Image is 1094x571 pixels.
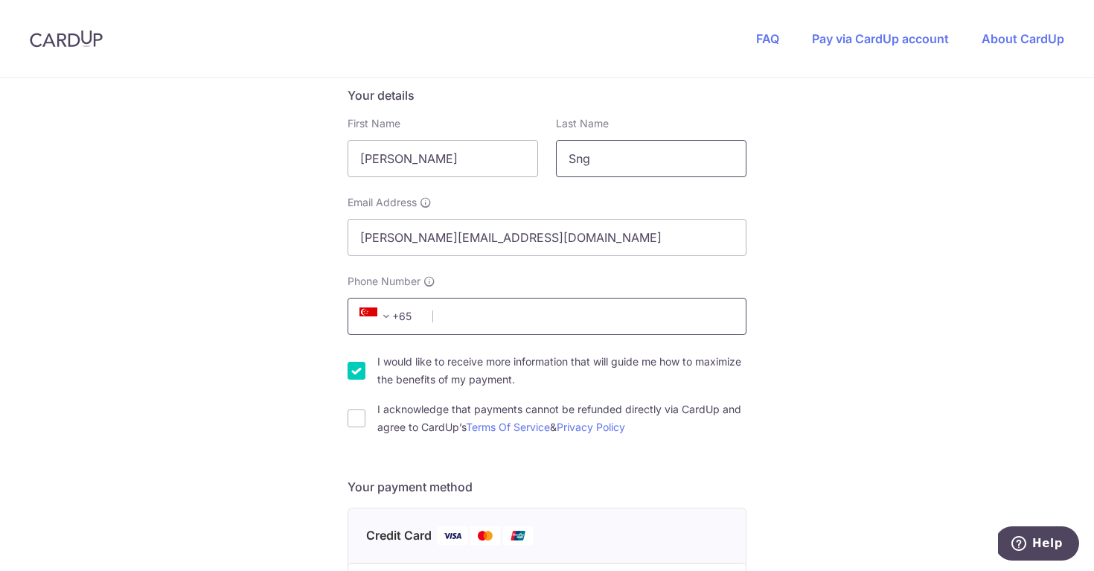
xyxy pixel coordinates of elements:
label: First Name [348,116,400,131]
img: Union Pay [503,526,533,545]
a: Pay via CardUp account [812,31,949,46]
a: FAQ [756,31,779,46]
span: +65 [359,307,395,325]
span: Credit Card [366,526,432,545]
span: Phone Number [348,274,420,289]
span: Email Address [348,195,417,210]
label: I acknowledge that payments cannot be refunded directly via CardUp and agree to CardUp’s & [377,401,746,436]
img: Mastercard [470,526,500,545]
input: First name [348,140,538,177]
label: I would like to receive more information that will guide me how to maximize the benefits of my pa... [377,353,746,389]
iframe: Opens a widget where you can find more information [998,526,1079,564]
a: Terms Of Service [466,421,550,433]
h5: Your details [348,86,746,104]
img: CardUp [30,30,103,48]
label: Last Name [556,116,609,131]
a: Privacy Policy [557,421,625,433]
a: About CardUp [982,31,1064,46]
input: Email address [348,219,746,256]
input: Last name [556,140,746,177]
span: +65 [355,307,422,325]
h5: Your payment method [348,478,746,496]
img: Visa [438,526,467,545]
